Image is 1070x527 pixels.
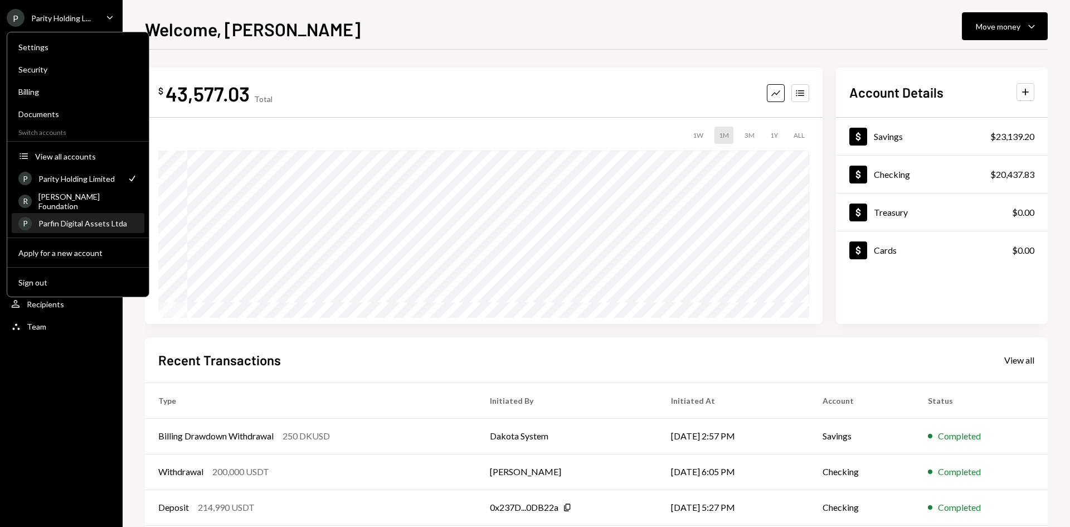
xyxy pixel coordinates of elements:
a: Checking$20,437.83 [836,156,1048,193]
div: Completed [938,501,981,514]
a: Treasury$0.00 [836,194,1048,231]
div: $0.00 [1012,244,1034,257]
button: Move money [962,12,1048,40]
th: Status [915,383,1048,418]
div: 214,990 USDT [198,501,255,514]
div: P [7,9,25,27]
div: Completed [938,429,981,443]
h1: Welcome, [PERSON_NAME] [145,18,361,40]
a: Cards$0.00 [836,231,1048,269]
th: Account [809,383,915,418]
div: View all accounts [35,152,138,161]
div: Documents [18,109,138,119]
button: Apply for a new account [12,243,144,263]
div: $ [158,85,163,96]
div: Parity Holding L... [31,13,91,23]
h2: Account Details [849,83,943,101]
div: Parfin Digital Assets Ltda [38,219,138,228]
div: Billing [18,87,138,96]
td: [DATE] 2:57 PM [658,418,809,454]
a: Savings$23,139.20 [836,118,1048,155]
div: [PERSON_NAME] Foundation [38,192,138,211]
div: $23,139.20 [990,130,1034,143]
a: Documents [12,104,144,124]
div: 1W [688,127,708,144]
div: Security [18,65,138,74]
div: $0.00 [1012,206,1034,219]
button: Sign out [12,273,144,293]
div: R [18,195,32,208]
div: Billing Drawdown Withdrawal [158,429,274,443]
div: ALL [789,127,809,144]
td: [DATE] 6:05 PM [658,454,809,490]
td: Savings [809,418,915,454]
div: 0x237D...0DB22a [490,501,558,514]
div: 200,000 USDT [212,465,269,478]
div: 3M [740,127,759,144]
div: P [18,217,32,230]
div: Switch accounts [7,126,149,137]
div: Cards [874,245,897,255]
div: Total [254,94,273,104]
div: Move money [976,21,1020,32]
td: [PERSON_NAME] [476,454,658,490]
div: Settings [18,42,138,52]
a: Security [12,59,144,79]
th: Initiated By [476,383,658,418]
a: Recipients [7,294,116,314]
div: Completed [938,465,981,478]
div: 250 DKUSD [283,429,330,443]
div: Sign out [18,278,138,287]
td: Checking [809,490,915,525]
div: View all [1004,355,1034,366]
div: Withdrawal [158,465,203,478]
div: Deposit [158,501,189,514]
a: PParfin Digital Assets Ltda [12,213,144,233]
div: 1M [714,127,733,144]
a: View all [1004,354,1034,366]
h2: Recent Transactions [158,351,281,369]
td: Dakota System [476,418,658,454]
div: 1Y [766,127,782,144]
div: Recipients [27,299,64,309]
td: Checking [809,454,915,490]
div: Treasury [874,207,908,217]
a: Billing [12,81,144,101]
div: $20,437.83 [990,168,1034,181]
div: Team [27,322,46,331]
div: Savings [874,131,903,142]
a: Settings [12,37,144,57]
div: Parity Holding Limited [38,174,120,183]
th: Initiated At [658,383,809,418]
th: Type [145,383,476,418]
a: R[PERSON_NAME] Foundation [12,191,144,211]
div: Apply for a new account [18,248,138,258]
td: [DATE] 5:27 PM [658,490,809,525]
div: P [18,172,32,185]
div: Checking [874,169,910,180]
a: Team [7,316,116,336]
div: 43,577.03 [166,81,250,106]
button: View all accounts [12,147,144,167]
